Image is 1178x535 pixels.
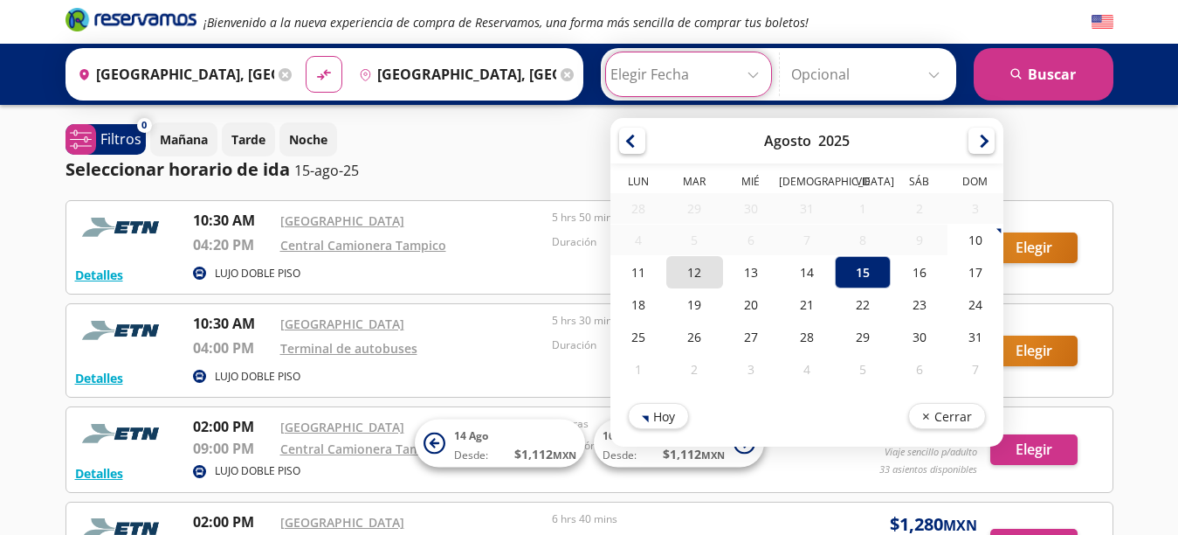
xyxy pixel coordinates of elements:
[835,193,891,224] div: 01-Ago-25
[663,445,725,463] span: $ 1,112
[610,321,666,353] div: 25-Ago-25
[65,156,290,183] p: Seleccionar horario de ida
[666,256,722,288] div: 12-Ago-25
[610,256,666,288] div: 11-Ago-25
[552,511,816,527] p: 6 hrs 40 mins
[666,225,722,255] div: 05-Ago-25
[65,6,196,38] a: Brand Logo
[65,6,196,32] i: Brand Logo
[778,288,834,321] div: 21-Ago-25
[990,233,1078,263] button: Elegir
[603,448,637,463] span: Desde:
[947,224,1002,256] div: 10-Ago-25
[610,193,666,224] div: 28-Jul-25
[610,52,767,96] input: Elegir Fecha
[603,428,637,443] span: 16 Ago
[666,174,722,193] th: Martes
[722,256,778,288] div: 13-Ago-25
[974,48,1113,101] button: Buscar
[879,462,977,477] p: 33 asientos disponibles
[891,353,947,386] div: 06-Sep-25
[65,124,146,155] button: 0Filtros
[610,174,666,193] th: Lunes
[454,448,488,463] span: Desde:
[990,434,1078,465] button: Elegir
[514,445,576,463] span: $ 1,112
[280,237,446,254] a: Central Camionera Tampico
[835,321,891,353] div: 29-Ago-25
[701,448,725,462] small: MXN
[289,130,327,149] p: Noche
[75,464,123,483] button: Detalles
[610,353,666,386] div: 01-Sep-25
[891,225,947,255] div: 09-Ago-25
[778,193,834,224] div: 31-Jul-25
[280,316,404,332] a: [GEOGRAPHIC_DATA]
[610,288,666,321] div: 18-Ago-25
[835,256,891,288] div: 15-Ago-25
[722,353,778,386] div: 03-Sep-25
[193,313,272,334] p: 10:30 AM
[552,234,816,250] p: Duración
[215,369,300,385] p: LUJO DOBLE PISO
[778,321,834,353] div: 28-Ago-25
[666,288,722,321] div: 19-Ago-25
[71,52,275,96] input: Buscar Origen
[835,353,891,386] div: 05-Sep-25
[294,160,359,181] p: 15-ago-25
[947,288,1002,321] div: 24-Ago-25
[947,353,1002,386] div: 07-Sep-25
[947,256,1002,288] div: 17-Ago-25
[722,321,778,353] div: 27-Ago-25
[160,130,208,149] p: Mañana
[778,256,834,288] div: 14-Ago-25
[193,416,272,437] p: 02:00 PM
[943,516,977,535] small: MXN
[764,131,811,150] div: Agosto
[280,441,446,457] a: Central Camionera Tampico
[990,336,1078,366] button: Elegir
[75,266,123,284] button: Detalles
[193,438,272,459] p: 09:00 PM
[193,337,272,358] p: 04:00 PM
[552,416,816,432] p: 7 horas
[553,448,576,462] small: MXN
[222,122,275,156] button: Tarde
[352,52,556,96] input: Buscar Destino
[722,225,778,255] div: 06-Ago-25
[628,403,689,429] button: Hoy
[666,193,722,224] div: 29-Jul-25
[1092,11,1113,33] button: English
[722,288,778,321] div: 20-Ago-25
[75,416,171,451] img: RESERVAMOS
[835,288,891,321] div: 22-Ago-25
[885,445,977,460] p: Viaje sencillo p/adulto
[141,118,147,133] span: 0
[722,174,778,193] th: Miércoles
[231,130,265,149] p: Tarde
[193,511,272,532] p: 02:00 PM
[552,337,816,353] p: Duración
[594,420,764,468] button: 16 AgoDesde:$1,112MXN
[666,353,722,386] div: 02-Sep-25
[193,234,272,255] p: 04:20 PM
[818,131,850,150] div: 2025
[75,210,171,245] img: RESERVAMOS
[280,340,417,357] a: Terminal de autobuses
[666,321,722,353] div: 26-Ago-25
[193,210,272,231] p: 10:30 AM
[280,514,404,531] a: [GEOGRAPHIC_DATA]
[907,403,985,429] button: Cerrar
[891,256,947,288] div: 16-Ago-25
[947,174,1002,193] th: Domingo
[280,419,404,435] a: [GEOGRAPHIC_DATA]
[280,212,404,229] a: [GEOGRAPHIC_DATA]
[891,193,947,224] div: 02-Ago-25
[947,193,1002,224] div: 03-Ago-25
[75,369,123,387] button: Detalles
[778,353,834,386] div: 04-Sep-25
[203,14,809,31] em: ¡Bienvenido a la nueva experiencia de compra de Reservamos, una forma más sencilla de comprar tus...
[891,288,947,321] div: 23-Ago-25
[552,210,816,226] p: 5 hrs 50 mins
[778,225,834,255] div: 07-Ago-25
